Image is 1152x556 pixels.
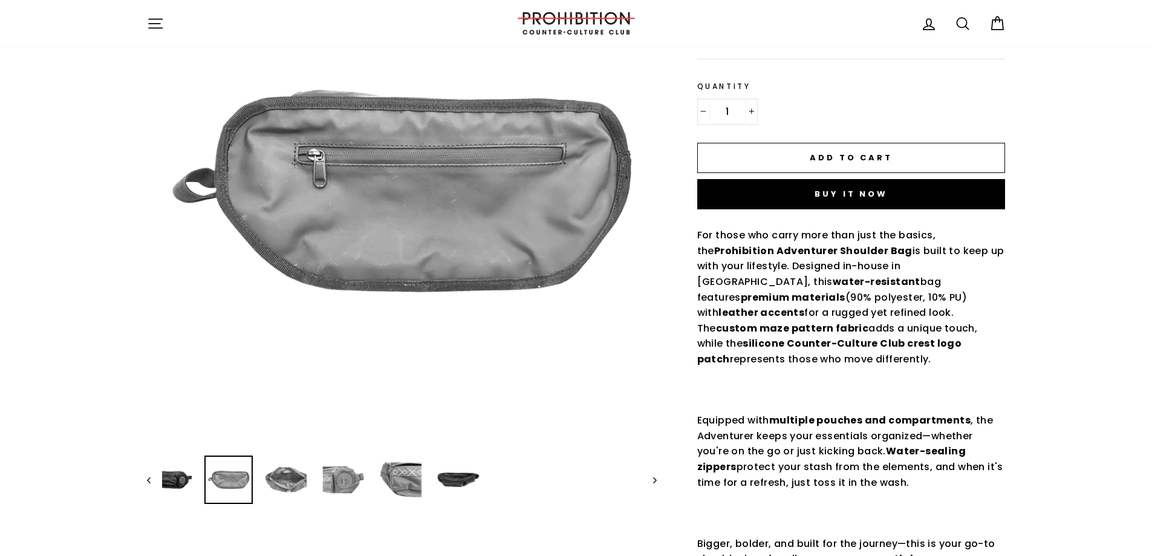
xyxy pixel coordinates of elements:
button: Buy it now [697,179,1006,209]
b: leather accents [718,306,804,319]
b: multiple pouches and compartments [769,413,971,427]
button: Previous [147,456,162,504]
button: Increase item quantity by one [745,99,758,125]
b: water-resistant [833,275,920,289]
b: Water-sealing zippers [697,444,966,474]
img: Prohibition – Adventurer Shoulder Bag [263,457,309,503]
b: silicone Counter-Culture Club crest logo patch [697,336,962,366]
p: Equipped with , the Adventurer keeps your essentials organized—whether you're on the go or just k... [697,413,1006,490]
input: quantity [697,99,758,125]
img: Prohibition – Adventurer Shoulder Bag [148,457,194,503]
b: custom maze pattern fabric [716,321,868,335]
button: Reduce item quantity by one [697,99,710,125]
b: premium materials [741,290,845,304]
img: Prohibition – Adventurer Shoulder Bag [206,457,252,503]
button: Next [642,456,657,504]
img: Prohibition – Adventurer Shoulder Bag [378,457,424,503]
img: Prohibition – Adventurer Shoulder Bag [435,457,481,503]
img: PROHIBITION COUNTER-CULTURE CLUB [516,12,637,34]
p: For those who carry more than just the basics, the is built to keep up with your lifestyle. Desig... [697,227,1006,367]
b: Prohibition Adventurer Shoulder Bag [714,244,913,258]
button: Add to cart [697,143,1006,173]
img: Prohibition – Adventurer Shoulder Bag [321,457,366,503]
label: Quantity [697,80,1006,92]
span: Add to cart [810,152,893,163]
